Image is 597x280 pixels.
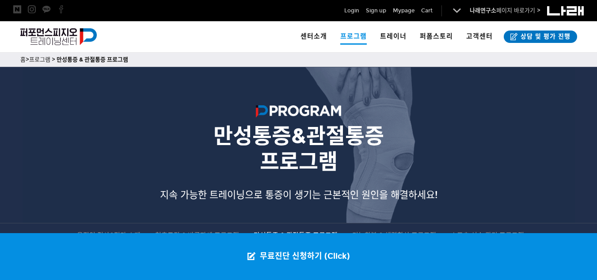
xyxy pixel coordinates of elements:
[344,6,359,15] a: Login
[447,230,524,244] a: · 스포츠 선수 관리 프로그램
[250,231,338,239] span: · 만성통증 & 관절통증 프로그램
[300,32,327,40] span: 센터소개
[393,6,414,15] a: Mypage
[470,7,496,14] strong: 나래연구소
[447,231,524,239] span: · 스포츠 선수 관리 프로그램
[152,230,239,244] a: · 척추교정 & 바른자세 프로그램
[349,231,436,239] span: · 기능회복 & 체력향상 프로그램
[239,233,359,280] a: 무료진단 신청하기 (Click)
[420,32,453,40] span: 퍼폼스토리
[413,21,460,52] a: 퍼폼스토리
[366,6,386,15] a: Sign up
[334,21,373,52] a: 프로그램
[466,32,493,40] span: 고객센터
[518,32,570,41] span: 상담 및 평가 진행
[160,189,437,201] span: 지속 가능한 트레이닝으로 통증이 생기는 근본적인 원인을 해결하세요!
[470,7,540,14] a: 나래연구소페이지 바로가기 >
[421,6,433,15] a: Cart
[460,21,499,52] a: 고객센터
[256,105,341,121] img: PROGRAM
[73,230,141,244] a: · 움직임 검사&평가 소개
[20,56,26,63] a: 홈
[57,56,128,63] a: 만성통증 & 관절통증 프로그램
[152,231,239,239] span: · 척추교정 & 바른자세 프로그램
[504,31,577,43] a: 상담 및 평가 진행
[349,230,436,244] a: · 기능회복 & 체력향상 프로그램
[73,231,141,239] span: · 움직임 검사&평가 소개
[373,21,413,52] a: 트레이너
[213,123,384,149] strong: 만성통증&관절통증
[29,56,50,63] a: 프로그램
[294,21,334,52] a: 센터소개
[260,149,338,175] strong: 프로그램
[380,32,407,40] span: 트레이너
[20,55,577,65] p: > >
[250,230,338,244] a: · 만성통증 & 관절통증 프로그램
[340,29,367,45] span: 프로그램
